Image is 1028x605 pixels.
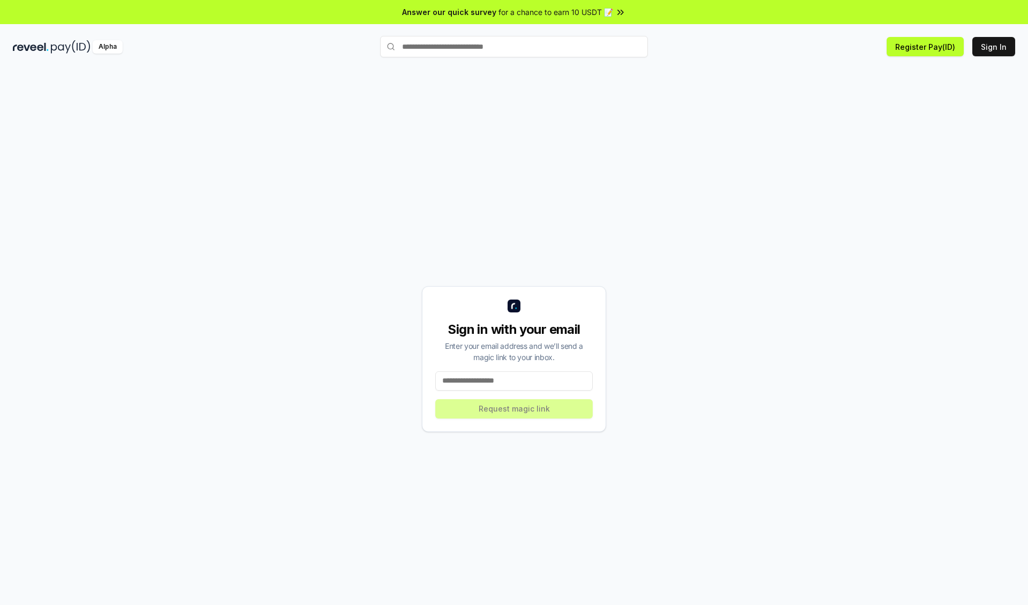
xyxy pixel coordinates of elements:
div: Sign in with your email [435,321,593,338]
img: pay_id [51,40,90,54]
img: logo_small [508,300,520,312]
img: reveel_dark [13,40,49,54]
div: Alpha [93,40,123,54]
button: Sign In [972,37,1015,56]
div: Enter your email address and we’ll send a magic link to your inbox. [435,340,593,363]
button: Register Pay(ID) [887,37,964,56]
span: Answer our quick survey [402,6,496,18]
span: for a chance to earn 10 USDT 📝 [498,6,613,18]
